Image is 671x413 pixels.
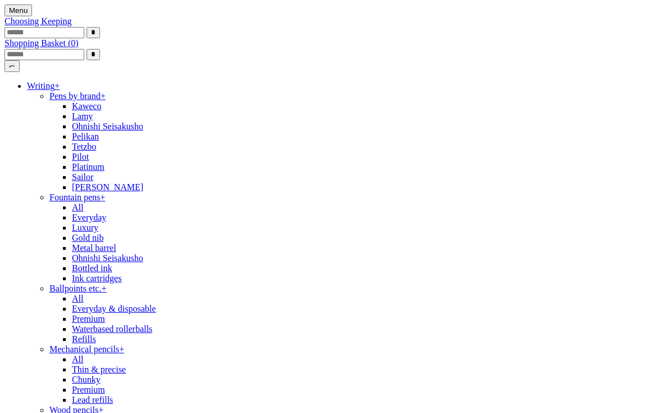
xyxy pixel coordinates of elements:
[72,152,89,161] a: Pilot
[72,213,106,222] a: Everyday
[101,91,106,101] span: +
[72,142,96,151] a: Tetzbo
[72,365,126,374] a: Thin & precise
[72,243,116,253] a: Metal barrel
[4,38,79,48] a: Shopping Basket (0)
[4,16,72,26] a: Choosing Keeping
[72,385,105,394] a: Premium
[72,263,112,273] a: Bottled ink
[72,354,83,364] a: All
[72,334,96,344] a: Refills
[72,233,103,243] a: Gold nib
[72,253,143,263] a: Ohnishi Seisakusho
[72,101,101,111] a: Kaweco
[72,172,93,182] a: Sailor
[27,81,60,91] a: Writing+
[72,162,105,172] a: Platinum
[72,203,83,212] a: All
[72,395,113,405] a: Lead refills
[72,273,121,283] a: Ink cartridges
[119,344,124,354] span: +
[49,91,106,101] a: Pens by brand+
[72,324,152,334] a: Waterbased rollerballs
[72,122,143,131] a: Ohnishi Seisakusho
[72,314,105,324] a: Premium
[72,182,143,192] a: [PERSON_NAME]
[49,344,124,354] a: Mechanical pencils+
[72,375,101,384] a: Chunky
[72,223,98,232] a: Luxury
[72,294,83,303] a: All
[72,304,156,313] a: Everyday & disposable
[72,111,93,121] a: Lamy
[101,284,106,293] span: +
[4,5,32,16] button: Menu
[100,192,105,202] span: +
[55,81,60,91] span: +
[72,132,99,141] a: Pelikan
[49,192,105,202] a: Fountain pens+
[4,60,20,72] button: ⤺
[49,284,106,293] a: Ballpoints etc.+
